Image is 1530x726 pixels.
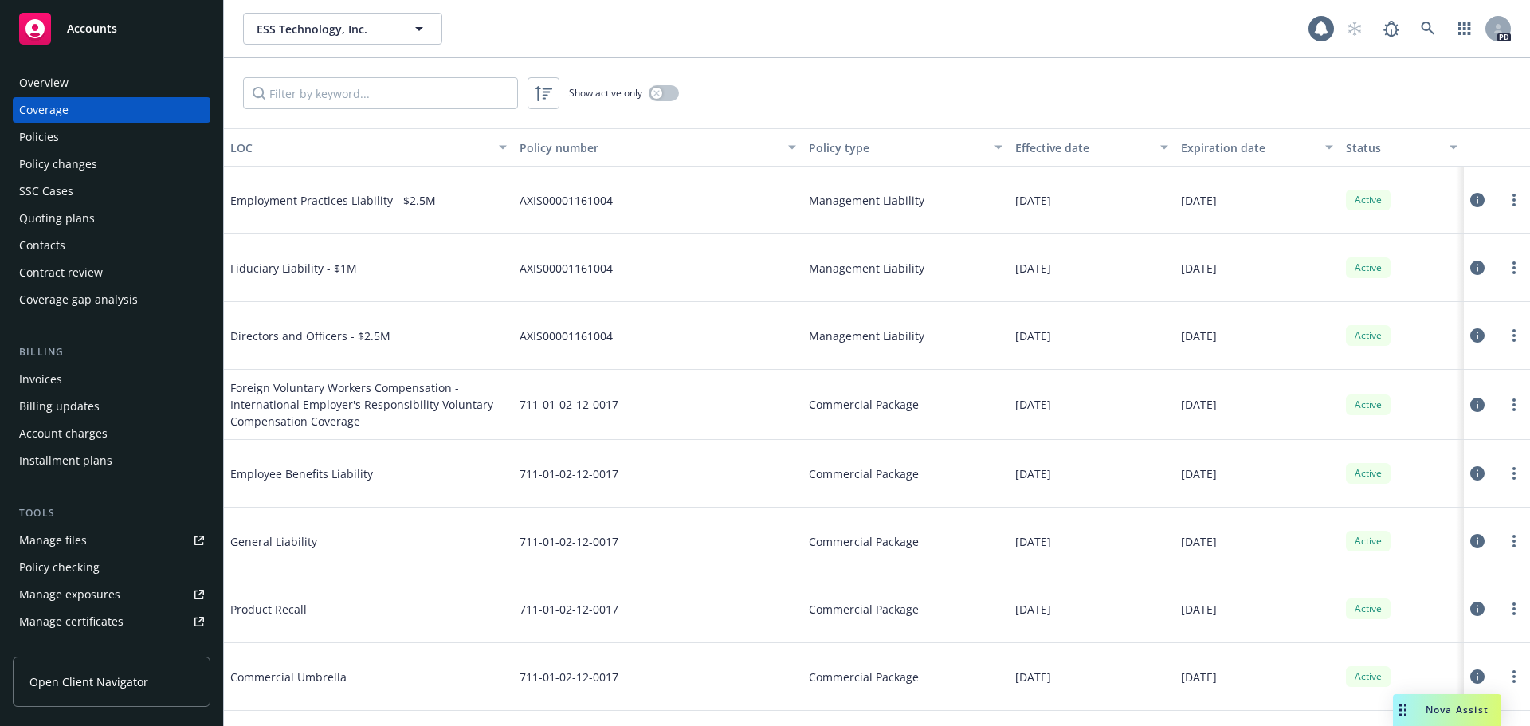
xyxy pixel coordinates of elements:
[520,396,618,413] span: 711-01-02-12-0017
[19,287,138,312] div: Coverage gap analysis
[1352,602,1384,616] span: Active
[520,139,779,156] div: Policy number
[13,97,210,123] a: Coverage
[1181,396,1217,413] span: [DATE]
[1015,260,1051,277] span: [DATE]
[1504,667,1524,686] a: more
[1426,703,1489,716] span: Nova Assist
[257,21,394,37] span: ESS Technology, Inc.
[19,528,87,553] div: Manage files
[13,505,210,521] div: Tools
[19,233,65,258] div: Contacts
[13,233,210,258] a: Contacts
[1015,601,1051,618] span: [DATE]
[1181,139,1316,156] div: Expiration date
[1352,261,1384,275] span: Active
[230,260,469,277] span: Fiduciary Liability - $1M
[13,421,210,446] a: Account charges
[1175,128,1340,167] button: Expiration date
[13,394,210,419] a: Billing updates
[1412,13,1444,45] a: Search
[520,533,618,550] span: 711-01-02-12-0017
[1352,398,1384,412] span: Active
[13,609,210,634] a: Manage certificates
[19,636,94,661] div: Manage BORs
[19,582,120,607] div: Manage exposures
[1393,694,1413,726] div: Drag to move
[13,151,210,177] a: Policy changes
[1015,396,1051,413] span: [DATE]
[13,6,210,51] a: Accounts
[1504,395,1524,414] a: more
[809,669,919,685] span: Commercial Package
[809,465,919,482] span: Commercial Package
[230,669,469,685] span: Commercial Umbrella
[1015,328,1051,344] span: [DATE]
[67,22,117,35] span: Accounts
[19,260,103,285] div: Contract review
[1340,128,1464,167] button: Status
[13,287,210,312] a: Coverage gap analysis
[809,396,919,413] span: Commercial Package
[569,86,642,100] span: Show active only
[230,533,469,550] span: General Liability
[1181,328,1217,344] span: [DATE]
[13,582,210,607] a: Manage exposures
[513,128,802,167] button: Policy number
[13,70,210,96] a: Overview
[1181,192,1217,209] span: [DATE]
[1181,533,1217,550] span: [DATE]
[19,609,124,634] div: Manage certificates
[19,367,62,392] div: Invoices
[230,139,489,156] div: LOC
[13,528,210,553] a: Manage files
[243,77,518,109] input: Filter by keyword...
[1015,533,1051,550] span: [DATE]
[1352,193,1384,207] span: Active
[19,151,97,177] div: Policy changes
[520,328,613,344] span: AXIS00001161004
[13,344,210,360] div: Billing
[13,260,210,285] a: Contract review
[1449,13,1481,45] a: Switch app
[13,636,210,661] a: Manage BORs
[809,139,985,156] div: Policy type
[224,128,513,167] button: LOC
[1504,599,1524,618] a: more
[1393,694,1501,726] button: Nova Assist
[1015,139,1150,156] div: Effective date
[19,394,100,419] div: Billing updates
[19,70,69,96] div: Overview
[19,555,100,580] div: Policy checking
[1339,13,1371,45] a: Start snowing
[1504,464,1524,483] a: more
[19,448,112,473] div: Installment plans
[1181,669,1217,685] span: [DATE]
[809,192,924,209] span: Management Liability
[1181,465,1217,482] span: [DATE]
[29,673,148,690] span: Open Client Navigator
[13,206,210,231] a: Quoting plans
[230,465,469,482] span: Employee Benefits Liability
[809,328,924,344] span: Management Liability
[802,128,1009,167] button: Policy type
[1009,128,1174,167] button: Effective date
[13,124,210,150] a: Policies
[13,179,210,204] a: SSC Cases
[520,260,613,277] span: AXIS00001161004
[809,533,919,550] span: Commercial Package
[520,601,618,618] span: 711-01-02-12-0017
[1352,669,1384,684] span: Active
[1015,465,1051,482] span: [DATE]
[809,260,924,277] span: Management Liability
[1504,326,1524,345] a: more
[520,192,613,209] span: AXIS00001161004
[230,379,507,430] span: Foreign Voluntary Workers Compensation - International Employer's Responsibility Voluntary Compen...
[13,448,210,473] a: Installment plans
[230,192,469,209] span: Employment Practices Liability - $2.5M
[230,328,469,344] span: Directors and Officers - $2.5M
[230,601,469,618] span: Product Recall
[19,179,73,204] div: SSC Cases
[1352,328,1384,343] span: Active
